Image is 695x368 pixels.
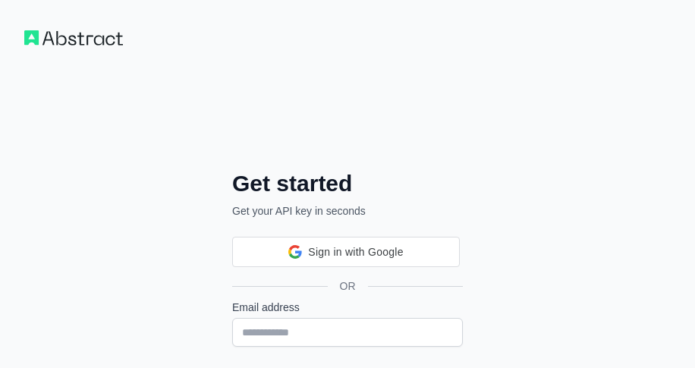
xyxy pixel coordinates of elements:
[24,30,123,46] img: Workflow
[232,203,463,219] p: Get your API key in seconds
[232,300,463,315] label: Email address
[328,278,368,294] span: OR
[232,237,460,267] div: Sign in with Google
[232,170,463,197] h2: Get started
[308,244,403,260] span: Sign in with Google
